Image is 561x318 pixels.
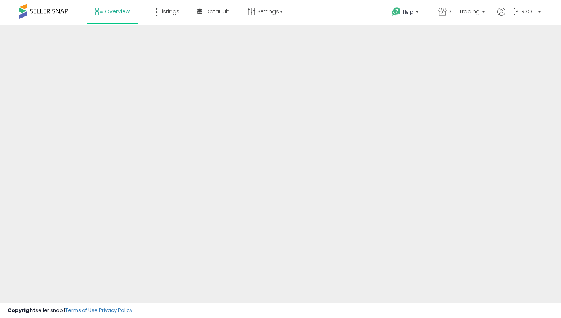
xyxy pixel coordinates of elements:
a: Hi [PERSON_NAME] [497,8,541,25]
span: DataHub [206,8,230,15]
span: Listings [160,8,179,15]
strong: Copyright [8,307,35,314]
a: Help [386,1,426,25]
span: Hi [PERSON_NAME] [507,8,536,15]
a: Privacy Policy [99,307,132,314]
span: Overview [105,8,130,15]
div: seller snap | | [8,307,132,314]
a: Terms of Use [65,307,98,314]
i: Get Help [392,7,401,16]
span: STIL Trading [448,8,480,15]
span: Help [403,9,413,15]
